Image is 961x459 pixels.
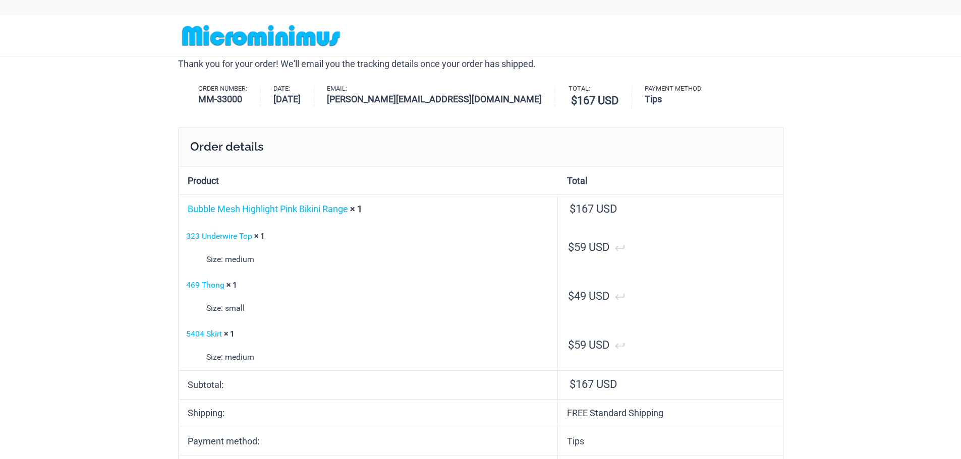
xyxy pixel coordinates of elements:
th: Subtotal: [179,370,558,399]
span: $ [568,290,574,302]
strong: Size: [206,252,223,267]
a: 469 Thong [186,280,224,290]
strong: [PERSON_NAME][EMAIL_ADDRESS][DOMAIN_NAME] [327,92,542,106]
h2: Order details [178,127,783,166]
li: Total: [569,86,632,109]
th: Payment method: [179,427,558,455]
strong: × 1 [350,204,362,214]
span: $ [570,203,576,215]
th: Shipping: [179,399,558,427]
a: 5404 Skirt [186,329,222,339]
th: Product [179,167,558,194]
span: $ [568,339,574,351]
bdi: 167 USD [571,94,618,107]
img: MM SHOP LOGO FLAT [178,24,344,47]
span: $ [570,378,576,390]
td: FREE Standard Shipping [558,399,783,427]
p: Thank you for your order! We'll email you the tracking details once your order has shipped. [178,56,783,72]
span: $ [571,94,577,107]
td: Tips [558,427,783,455]
strong: Size: [206,350,223,365]
p: medium [206,350,549,365]
li: Order number: [198,86,261,106]
strong: × 1 [224,329,235,339]
a: Bubble Mesh Highlight Pink Bikini Range [188,204,348,214]
li: Payment method: [645,86,716,106]
bdi: 59 USD [568,241,609,253]
th: Total [558,167,783,194]
strong: × 1 [254,231,265,241]
p: small [206,301,549,316]
bdi: 59 USD [568,339,609,351]
strong: [DATE] [273,92,301,106]
strong: Size: [206,301,223,316]
span: 167 USD [570,378,617,390]
p: medium [206,252,549,267]
strong: MM-33000 [198,92,247,106]
li: Date: [273,86,314,106]
span: $ [568,241,574,253]
strong: × 1 [227,280,237,290]
a: 323 Underwire Top [186,231,252,241]
strong: Tips [645,92,703,106]
li: Email: [327,86,555,106]
bdi: 167 USD [570,203,617,215]
bdi: 49 USD [568,290,609,302]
